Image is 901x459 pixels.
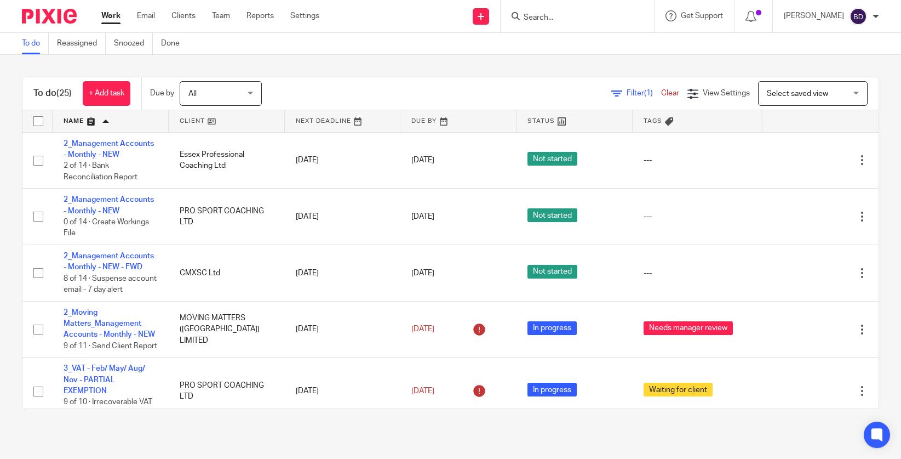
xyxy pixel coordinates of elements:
a: Work [101,10,120,21]
td: CMXSC Ltd [169,245,285,302]
a: 2_Management Accounts - Monthly - NEW [64,196,154,214]
span: [DATE] [411,387,434,395]
a: Done [161,33,188,54]
span: [DATE] [411,269,434,277]
span: Select saved view [767,90,828,98]
a: Email [137,10,155,21]
span: Not started [527,265,577,279]
td: [DATE] [285,358,401,425]
p: [PERSON_NAME] [784,10,844,21]
span: All [188,90,197,98]
span: View Settings [703,89,750,97]
td: [DATE] [285,132,401,189]
a: Reports [246,10,274,21]
span: 9 of 10 · Irrecoverable VAT Adjustment [64,399,152,418]
img: Pixie [22,9,77,24]
td: [DATE] [285,245,401,302]
span: 0 of 14 · Create Workings File [64,218,149,237]
div: --- [644,155,751,166]
span: [DATE] [411,213,434,220]
div: --- [644,268,751,279]
span: Not started [527,208,577,222]
span: [DATE] [411,156,434,164]
div: --- [644,211,751,222]
span: Get Support [681,12,723,20]
a: 3_VAT - Feb/ May/ Aug/ Nov - PARTIAL EXEMPTION [64,365,145,395]
td: [DATE] [285,301,401,358]
img: svg%3E [850,8,867,25]
a: + Add task [83,81,130,106]
span: Waiting for client [644,383,713,396]
h1: To do [33,88,72,99]
td: [DATE] [285,189,401,245]
a: Reassigned [57,33,106,54]
a: Team [212,10,230,21]
a: Snoozed [114,33,153,54]
td: PRO SPORT COACHING LTD [169,189,285,245]
p: Due by [150,88,174,99]
span: 8 of 14 · Suspense account email - 7 day alert [64,275,157,294]
span: 9 of 11 · Send Client Report [64,342,157,350]
span: 2 of 14 · Bank Reconciliation Report [64,162,137,181]
span: Tags [644,118,662,124]
a: 2_Moving Matters_Management Accounts - Monthly - NEW [64,309,155,339]
span: Needs manager review [644,321,733,335]
span: (1) [644,89,653,97]
a: Clients [171,10,196,21]
td: MOVING MATTERS ([GEOGRAPHIC_DATA]) LIMITED [169,301,285,358]
a: Clear [661,89,679,97]
span: Filter [627,89,661,97]
span: In progress [527,383,577,396]
span: (25) [56,89,72,98]
input: Search [523,13,621,23]
a: 2_Management Accounts - Monthly - NEW - FWD [64,252,154,271]
a: To do [22,33,49,54]
span: Not started [527,152,577,166]
span: [DATE] [411,325,434,333]
span: In progress [527,321,577,335]
a: 2_Management Accounts - Monthly - NEW [64,140,154,158]
td: PRO SPORT COACHING LTD [169,358,285,425]
td: Essex Professional Coaching Ltd [169,132,285,189]
a: Settings [290,10,319,21]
